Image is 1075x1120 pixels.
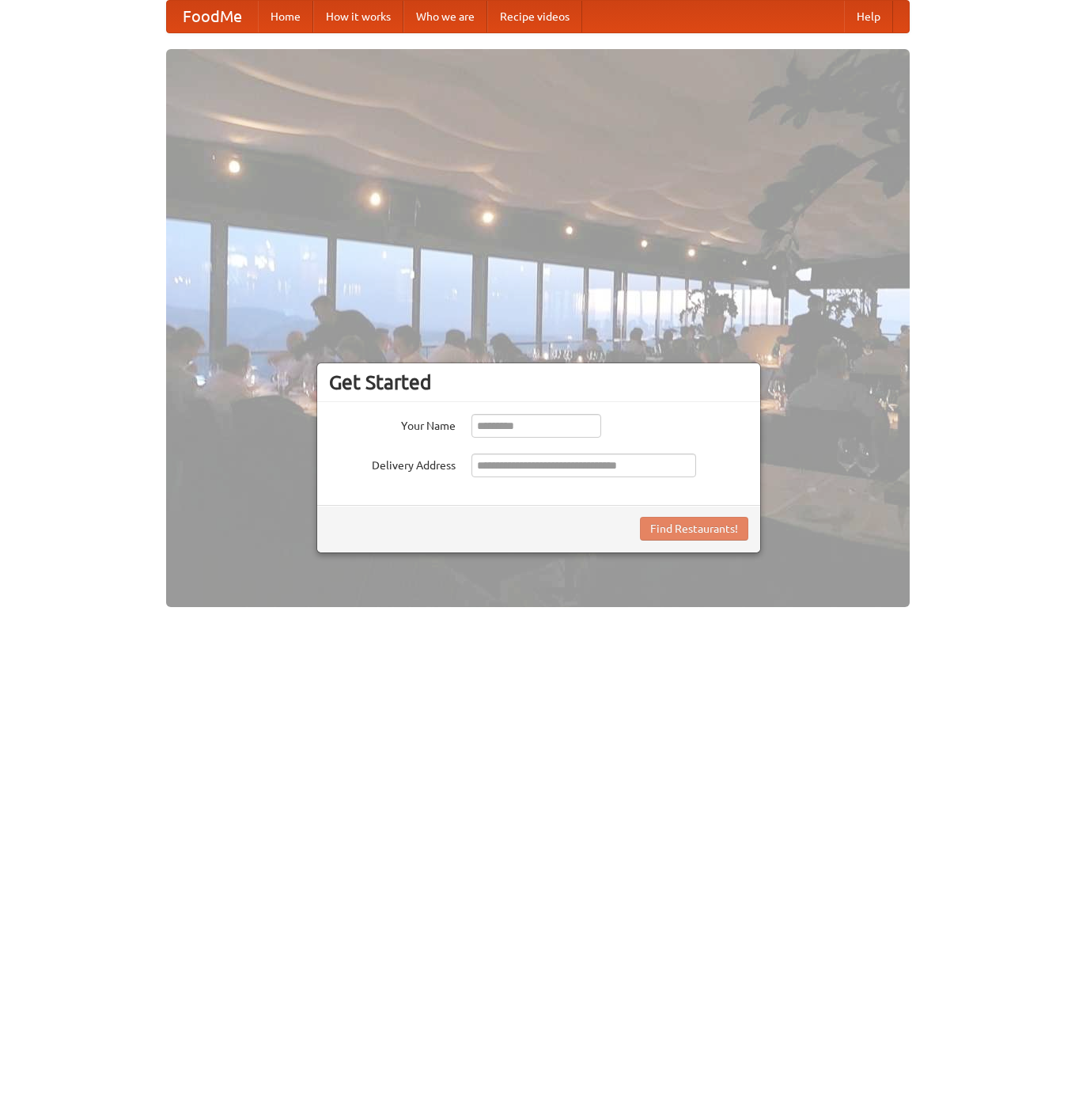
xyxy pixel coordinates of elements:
[487,1,582,32] a: Recipe videos
[329,454,456,473] label: Delivery Address
[258,1,313,32] a: Home
[640,517,748,541] button: Find Restaurants!
[167,1,258,32] a: FoodMe
[329,414,456,434] label: Your Name
[329,370,748,394] h3: Get Started
[844,1,893,32] a: Help
[313,1,403,32] a: How it works
[403,1,487,32] a: Who we are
